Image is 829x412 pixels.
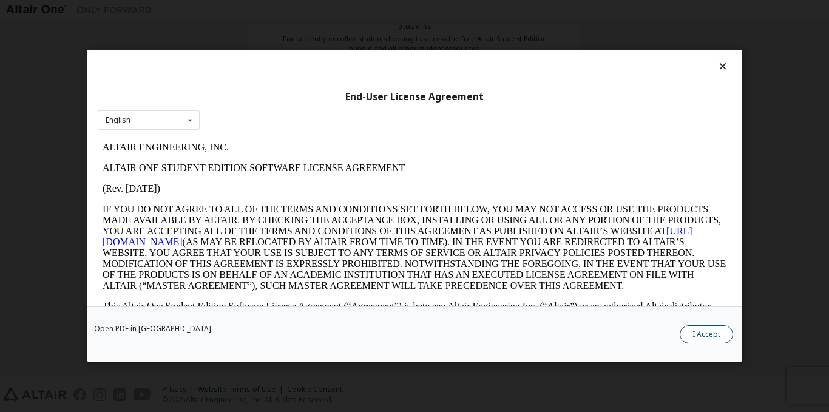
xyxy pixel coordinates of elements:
[5,164,629,208] p: This Altair One Student Edition Software License Agreement (“Agreement”) is between Altair Engine...
[98,91,731,103] div: End-User License Agreement
[680,326,733,344] button: I Accept
[5,46,629,57] p: (Rev. [DATE])
[5,67,629,154] p: IF YOU DO NOT AGREE TO ALL OF THE TERMS AND CONDITIONS SET FORTH BELOW, YOU MAY NOT ACCESS OR USE...
[106,117,130,124] div: English
[5,5,629,16] p: ALTAIR ENGINEERING, INC.
[94,326,211,333] a: Open PDF in [GEOGRAPHIC_DATA]
[5,25,629,36] p: ALTAIR ONE STUDENT EDITION SOFTWARE LICENSE AGREEMENT
[5,89,595,110] a: [URL][DOMAIN_NAME]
